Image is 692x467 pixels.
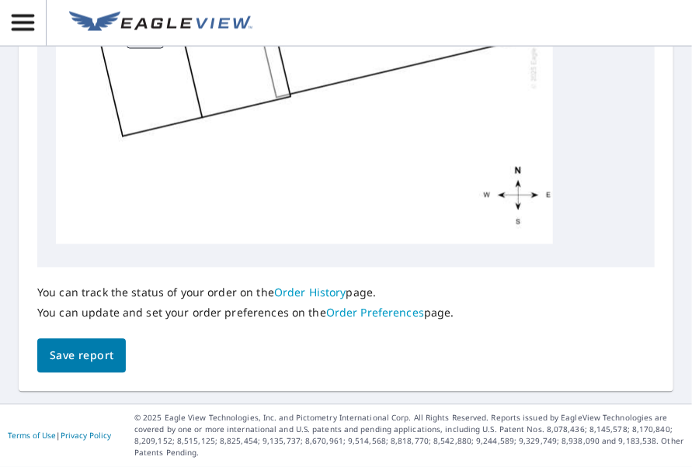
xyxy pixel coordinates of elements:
span: Save report [50,347,113,366]
a: Order History [274,285,346,300]
a: Privacy Policy [61,431,111,441]
p: | [8,431,111,441]
p: You can update and set your order preferences on the page. [37,306,454,320]
p: You can track the status of your order on the page. [37,286,454,300]
a: EV Logo [60,2,262,44]
a: Terms of Use [8,431,56,441]
a: Order Preferences [326,306,424,320]
img: EV Logo [69,12,252,35]
p: © 2025 Eagle View Technologies, Inc. and Pictometry International Corp. All Rights Reserved. Repo... [134,413,684,459]
button: Save report [37,339,126,374]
